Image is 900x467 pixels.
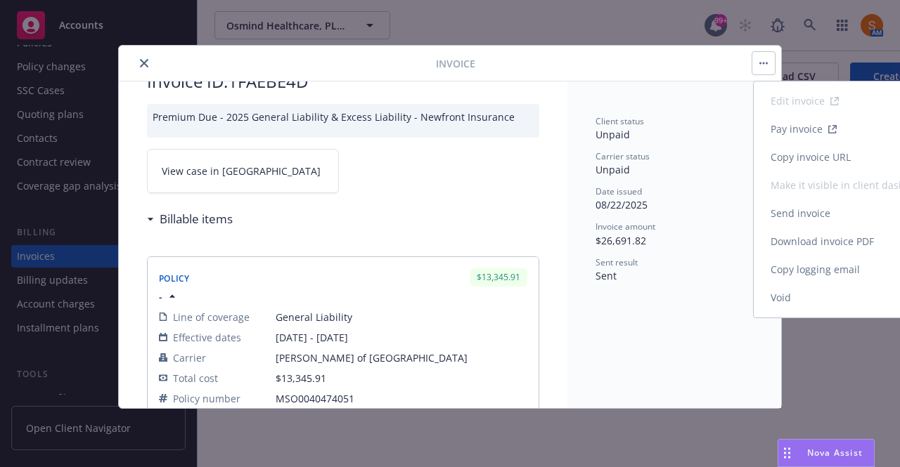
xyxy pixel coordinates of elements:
span: Date issued [596,185,642,197]
span: $26,691.82 [596,234,646,247]
div: $13,345.91 [470,268,527,286]
span: Total cost [173,371,218,386]
span: 08/22/2025 [596,198,648,211]
span: Line of coverage [173,310,250,324]
div: Billable items [147,210,233,228]
span: Policy [159,272,190,284]
button: close [136,55,153,72]
span: MSO0040474051 [276,391,527,406]
h3: Billable items [160,210,233,228]
span: Invoice amount [596,221,655,232]
span: View case in [GEOGRAPHIC_DATA] [162,164,321,178]
span: Carrier [173,350,206,365]
button: Nova Assist [778,439,875,467]
span: Invoice [436,56,475,71]
span: Client status [596,115,644,127]
span: Nova Assist [807,447,863,459]
span: Effective dates [173,330,241,345]
span: [DATE] - [DATE] [276,330,527,345]
span: - [159,289,162,304]
div: Premium Due - 2025 General Liability & Excess Liability - Newfront Insurance [147,104,539,138]
span: Unpaid [596,163,630,176]
div: Drag to move [778,440,796,466]
span: [PERSON_NAME] of [GEOGRAPHIC_DATA] [276,350,527,365]
span: General Liability [276,310,527,324]
button: - [159,289,179,304]
span: $13,345.91 [276,371,326,385]
span: Unpaid [596,128,630,141]
a: View case in [GEOGRAPHIC_DATA] [147,149,339,193]
span: Sent result [596,256,638,268]
span: Policy number [173,391,240,406]
h2: Invoice ID: 1FAEBE4D [147,70,539,93]
span: Sent [596,269,617,282]
span: Carrier status [596,150,650,162]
